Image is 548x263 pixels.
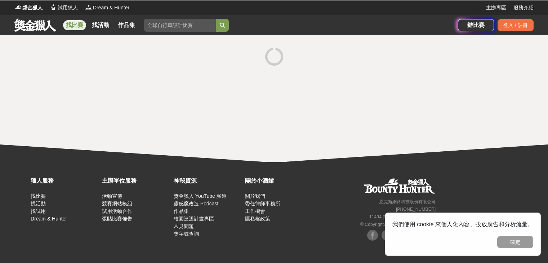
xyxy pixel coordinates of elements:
[93,4,129,12] span: Dream & Hunter
[174,231,199,237] a: 獎字號查詢
[14,4,43,12] a: Logo獎金獵人
[174,177,241,185] div: 神秘資源
[382,230,392,241] img: Facebook
[174,201,218,206] a: 靈感魔改造 Podcast
[31,216,67,222] a: Dream & Hunter
[31,201,46,206] a: 找活動
[245,208,265,214] a: 工作機會
[174,193,227,199] a: 獎金獵人 YouTube 頻道
[245,177,313,185] div: 關於小酒館
[369,214,436,219] small: 11494 [STREET_ADDRESS] 3 樓
[360,222,436,227] small: © Copyright 2025 . All Rights Reserved.
[102,216,132,222] a: 張貼比賽佈告
[144,19,216,32] input: 全球自行車設計比賽
[115,20,138,30] a: 作品集
[63,20,86,30] a: 找比賽
[102,193,122,199] a: 活動宣傳
[392,221,533,227] span: 我們使用 cookie 來個人化內容、投放廣告和分析流量。
[498,19,534,31] div: 登入 / 註冊
[102,208,132,214] a: 試用活動合作
[174,223,194,229] a: 常見問題
[89,20,112,30] a: 找活動
[458,19,494,31] a: 辦比賽
[497,236,533,248] button: 確定
[379,199,436,204] small: 恩克斯網路科技股份有限公司
[31,177,98,185] div: 獵人服務
[50,4,57,11] img: Logo
[58,4,78,12] span: 試用獵人
[245,216,270,222] a: 隱私權政策
[486,4,506,12] a: 主辦專區
[31,208,46,214] a: 找試用
[14,4,22,11] img: Logo
[174,208,189,214] a: 作品集
[85,4,92,11] img: Logo
[245,193,265,199] a: 關於我們
[85,4,129,12] a: LogoDream & Hunter
[31,193,46,199] a: 找比賽
[245,201,280,206] a: 委任律師事務所
[22,4,43,12] span: 獎金獵人
[102,201,132,206] a: 競賽網站模組
[396,207,436,212] small: [PHONE_NUMBER]
[102,177,170,185] div: 主辦單位服務
[50,4,78,12] a: Logo試用獵人
[367,230,378,241] img: Facebook
[513,4,534,12] a: 服務介紹
[174,216,214,222] a: 校園巡迴計畫專區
